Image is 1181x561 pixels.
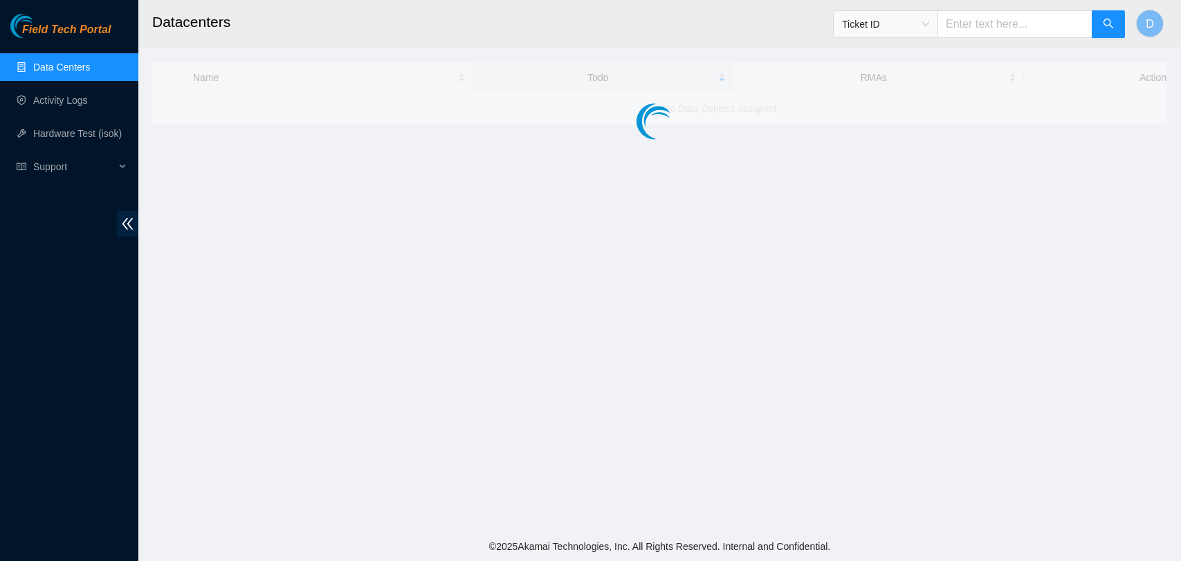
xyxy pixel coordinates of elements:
footer: © 2025 Akamai Technologies, Inc. All Rights Reserved. Internal and Confidential. [138,532,1181,561]
span: Field Tech Portal [22,24,111,37]
button: D [1136,10,1164,37]
a: Akamai TechnologiesField Tech Portal [10,25,111,43]
a: Data Centers [33,62,90,73]
span: D [1146,15,1154,33]
span: read [17,162,26,172]
a: Activity Logs [33,95,88,106]
span: Ticket ID [842,14,929,35]
button: search [1092,10,1125,38]
a: Hardware Test (isok) [33,128,122,139]
span: Support [33,153,115,181]
span: double-left [117,211,138,237]
img: Akamai Technologies [10,14,70,38]
input: Enter text here... [937,10,1092,38]
span: search [1103,18,1114,31]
